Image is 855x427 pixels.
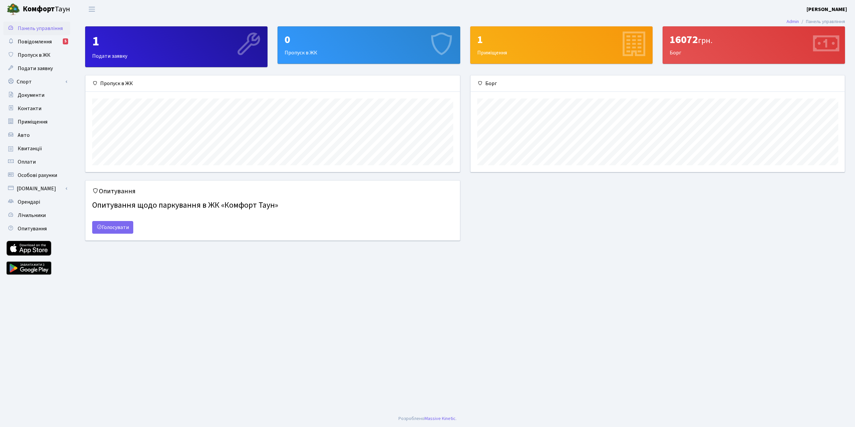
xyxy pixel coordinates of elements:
[18,132,30,139] span: Авто
[7,3,20,16] img: logo.png
[18,51,50,59] span: Пропуск в ЖК
[477,33,646,46] div: 1
[278,26,460,64] a: 0Пропуск в ЖК
[807,6,847,13] b: [PERSON_NAME]
[18,118,47,126] span: Приміщення
[3,88,70,102] a: Документи
[18,91,44,99] span: Документи
[698,35,712,46] span: грн.
[799,18,845,25] li: Панель управління
[3,48,70,62] a: Пропуск в ЖК
[3,62,70,75] a: Подати заявку
[18,145,42,152] span: Квитанції
[3,169,70,182] a: Особові рахунки
[18,158,36,166] span: Оплати
[18,65,53,72] span: Подати заявку
[471,27,652,63] div: Приміщення
[3,222,70,235] a: Опитування
[3,142,70,155] a: Квитанції
[18,172,57,179] span: Особові рахунки
[3,115,70,129] a: Приміщення
[83,4,100,15] button: Переключити навігацію
[85,75,460,92] div: Пропуск в ЖК
[663,27,845,63] div: Борг
[285,33,453,46] div: 0
[3,195,70,209] a: Орендарі
[18,38,52,45] span: Повідомлення
[18,25,63,32] span: Панель управління
[85,26,268,67] a: 1Подати заявку
[777,15,855,29] nav: breadcrumb
[398,415,424,422] a: Розроблено
[3,22,70,35] a: Панель управління
[3,102,70,115] a: Контакти
[3,155,70,169] a: Оплати
[92,187,453,195] h5: Опитування
[3,129,70,142] a: Авто
[278,27,460,63] div: Пропуск в ЖК
[18,225,47,232] span: Опитування
[670,33,838,46] div: 16072
[470,26,653,64] a: 1Приміщення
[92,221,133,234] a: Голосувати
[23,4,55,14] b: Комфорт
[18,212,46,219] span: Лічильники
[424,415,456,422] a: Massive Kinetic
[398,415,457,422] div: .
[92,33,261,49] div: 1
[807,5,847,13] a: [PERSON_NAME]
[3,75,70,88] a: Спорт
[18,198,40,206] span: Орендарі
[3,35,70,48] a: Повідомлення5
[3,182,70,195] a: [DOMAIN_NAME]
[63,38,68,44] div: 5
[92,198,453,213] h4: Опитування щодо паркування в ЖК «Комфорт Таун»
[471,75,845,92] div: Борг
[18,105,41,112] span: Контакти
[23,4,70,15] span: Таун
[85,27,267,67] div: Подати заявку
[3,209,70,222] a: Лічильники
[787,18,799,25] a: Admin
